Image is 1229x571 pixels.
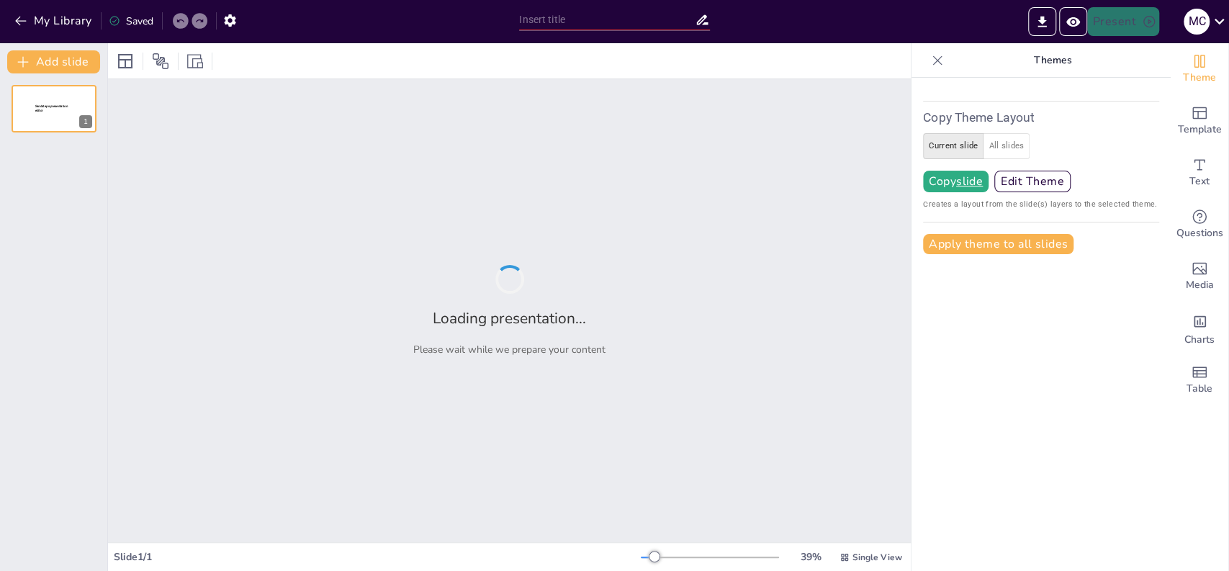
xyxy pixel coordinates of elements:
[923,107,1159,127] h6: Copy Theme Layout
[152,53,169,70] span: Position
[519,9,695,30] input: Insert title
[1184,7,1210,36] button: M C
[1176,225,1223,241] span: Questions
[7,50,100,73] button: Add slide
[923,171,989,192] button: Copyslide
[923,234,1073,254] button: Apply theme to all slides
[109,14,153,28] div: Saved
[1183,70,1216,86] span: Theme
[114,550,641,564] div: Slide 1 / 1
[1171,251,1228,302] div: Add images, graphics, shapes or video
[1171,199,1228,251] div: Get real-time input from your audience
[1184,332,1215,348] span: Charts
[184,50,206,73] div: Resize presentation
[1171,354,1228,406] div: Add a table
[956,176,983,187] u: slide
[433,308,586,328] h2: Loading presentation...
[1087,7,1159,36] button: Present
[11,9,98,32] button: My Library
[1171,43,1228,95] div: Change the overall theme
[1178,122,1222,138] span: Template
[1189,174,1210,189] span: Text
[983,133,1030,159] button: all slides
[994,171,1071,192] button: Edit Theme
[1171,95,1228,147] div: Add ready made slides
[1171,302,1228,354] div: Add charts and graphs
[852,552,902,563] span: Single View
[923,198,1159,210] span: Creates a layout from the slide(s) layers to the selected theme.
[923,133,1159,159] div: create layout
[79,115,92,128] div: 1
[1187,381,1212,397] span: Table
[35,104,68,112] span: Sendsteps presentation editor
[793,550,828,564] div: 39 %
[1028,7,1056,36] button: Export to PowerPoint
[413,343,606,356] p: Please wait while we prepare your content
[12,85,96,132] div: 1
[114,50,137,73] div: Layout
[1059,7,1087,36] button: Preview Presentation
[949,43,1156,78] p: Themes
[1184,9,1210,35] div: M C
[1186,277,1214,293] span: Media
[1171,147,1228,199] div: Add text boxes
[923,133,983,159] button: current slide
